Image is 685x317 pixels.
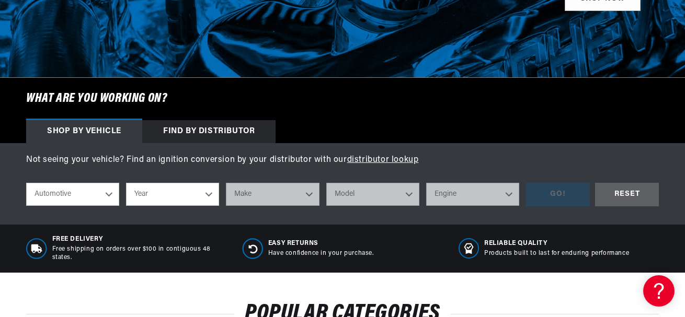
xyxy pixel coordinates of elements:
select: Ride Type [26,183,119,206]
select: Model [326,183,419,206]
span: Free Delivery [52,235,227,244]
div: RESET [595,183,659,206]
div: Find by Distributor [142,120,276,143]
select: Engine [426,183,519,206]
p: Have confidence in your purchase. [268,249,374,258]
p: Free shipping on orders over $100 in contiguous 48 states. [52,245,227,263]
a: distributor lookup [347,156,419,164]
p: Not seeing your vehicle? Find an ignition conversion by your distributor with our [26,154,659,167]
span: Easy Returns [268,239,374,248]
p: Products built to last for enduring performance [484,249,629,258]
select: Year [126,183,219,206]
select: Make [226,183,319,206]
div: Shop by vehicle [26,120,142,143]
span: RELIABLE QUALITY [484,239,629,248]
